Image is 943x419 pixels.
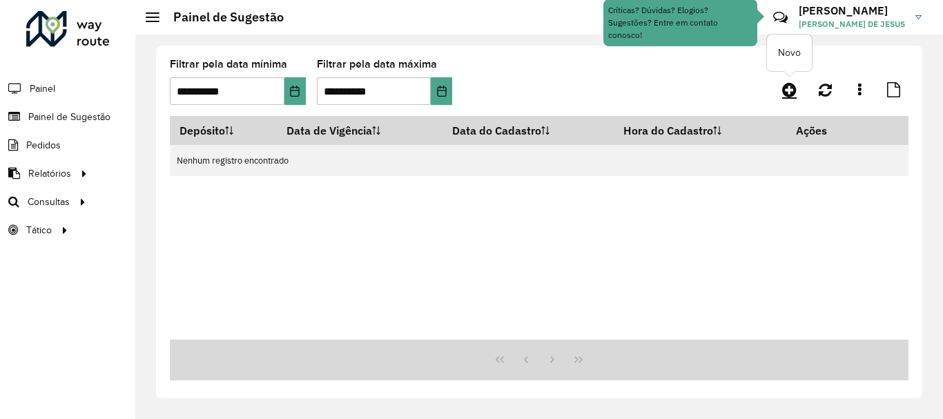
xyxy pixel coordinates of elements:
[28,166,71,181] span: Relatórios
[317,56,437,72] label: Filtrar pela data máxima
[159,10,284,25] h2: Painel de Sugestão
[284,77,306,105] button: Choose Date
[170,56,287,72] label: Filtrar pela data mínima
[767,35,812,71] div: Novo
[766,3,795,32] a: Contato Rápido
[170,145,908,176] td: Nenhum registro encontrado
[170,116,277,145] th: Depósito
[799,18,905,30] span: [PERSON_NAME] DE JESUS
[786,116,869,145] th: Ações
[614,116,786,145] th: Hora do Cadastro
[30,81,55,96] span: Painel
[799,4,905,17] h3: [PERSON_NAME]
[277,116,443,145] th: Data de Vigência
[26,223,52,237] span: Tático
[431,77,452,105] button: Choose Date
[28,195,70,209] span: Consultas
[26,138,61,153] span: Pedidos
[28,110,110,124] span: Painel de Sugestão
[443,116,614,145] th: Data do Cadastro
